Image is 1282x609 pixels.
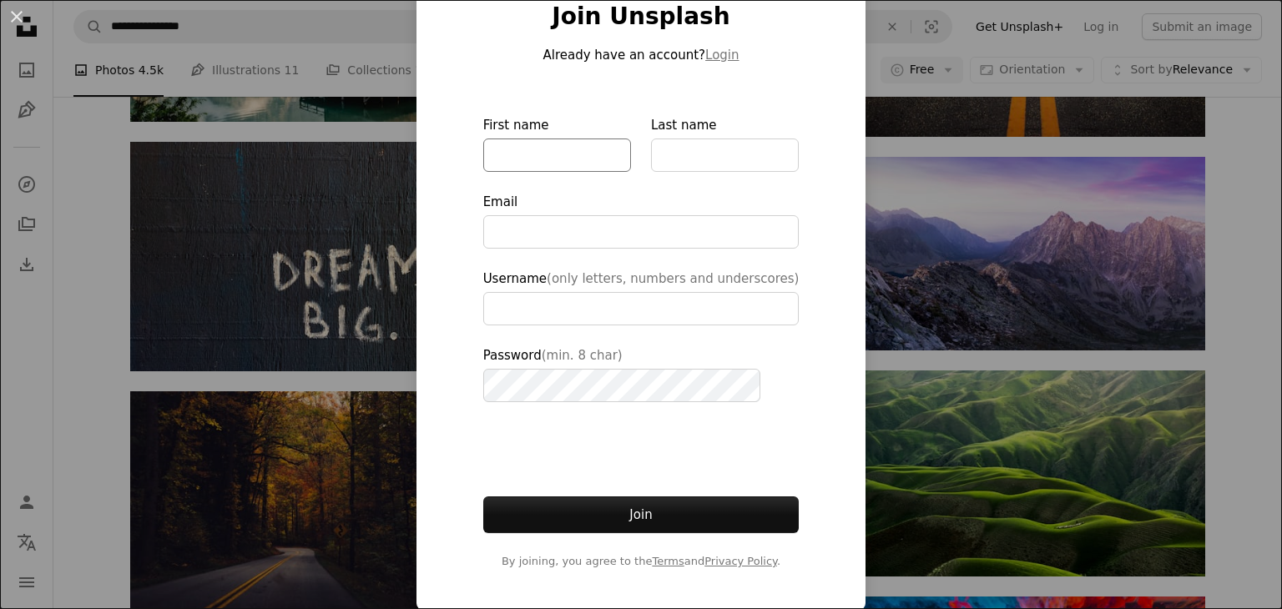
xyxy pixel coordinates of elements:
[542,348,623,363] span: (min. 8 char)
[483,2,800,32] h1: Join Unsplash
[483,496,800,533] button: Join
[483,345,800,402] label: Password
[483,45,800,65] p: Already have an account?
[483,215,800,249] input: Email
[547,271,799,286] span: (only letters, numbers and underscores)
[652,555,684,567] a: Terms
[705,45,739,65] button: Login
[483,292,800,325] input: Username(only letters, numbers and underscores)
[651,115,799,172] label: Last name
[483,192,800,249] label: Email
[483,138,631,172] input: First name
[704,555,777,567] a: Privacy Policy
[483,553,800,570] span: By joining, you agree to the and .
[483,269,800,325] label: Username
[483,115,631,172] label: First name
[651,138,799,172] input: Last name
[483,369,760,402] input: Password(min. 8 char)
